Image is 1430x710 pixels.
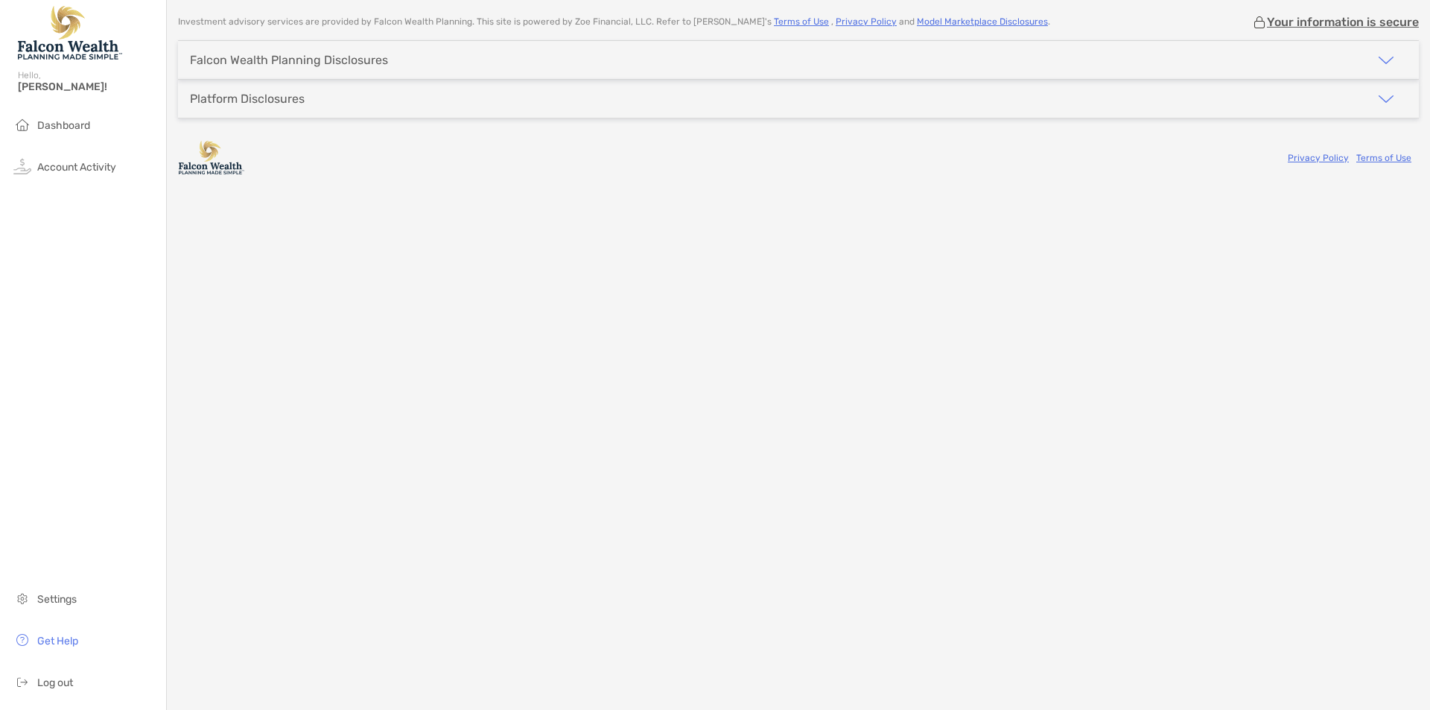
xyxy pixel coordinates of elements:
[37,676,73,689] span: Log out
[178,16,1050,28] p: Investment advisory services are provided by Falcon Wealth Planning . This site is powered by Zoe...
[1356,153,1411,163] a: Terms of Use
[37,593,77,606] span: Settings
[190,53,388,67] div: Falcon Wealth Planning Disclosures
[18,6,122,60] img: Falcon Wealth Planning Logo
[190,92,305,106] div: Platform Disclosures
[13,115,31,133] img: household icon
[1267,15,1419,29] p: Your information is secure
[1288,153,1349,163] a: Privacy Policy
[836,16,897,27] a: Privacy Policy
[178,141,245,174] img: company logo
[37,635,78,647] span: Get Help
[774,16,829,27] a: Terms of Use
[37,119,90,132] span: Dashboard
[13,157,31,175] img: activity icon
[13,673,31,691] img: logout icon
[917,16,1048,27] a: Model Marketplace Disclosures
[18,80,157,93] span: [PERSON_NAME]!
[13,589,31,607] img: settings icon
[37,161,116,174] span: Account Activity
[1377,90,1395,108] img: icon arrow
[13,631,31,649] img: get-help icon
[1377,51,1395,69] img: icon arrow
